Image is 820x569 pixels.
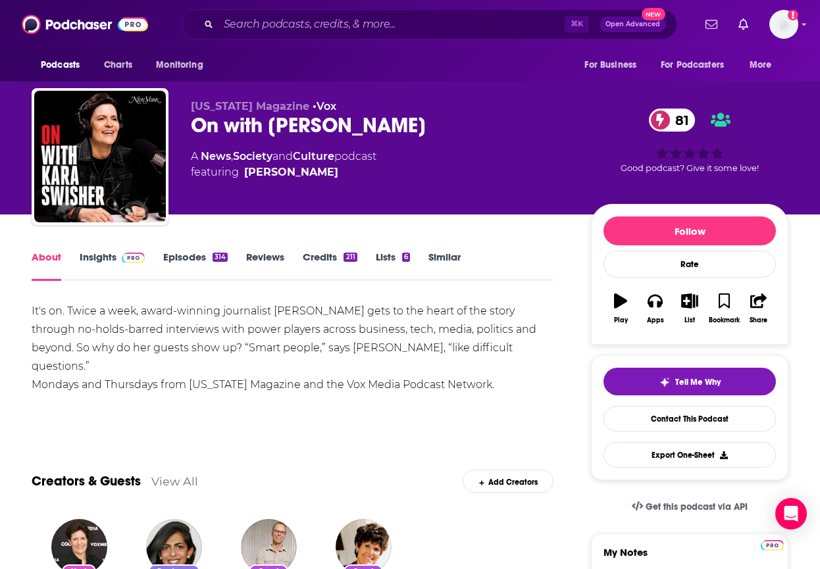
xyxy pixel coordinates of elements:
button: Share [742,285,776,332]
button: Play [603,285,638,332]
button: Apps [638,285,672,332]
div: Share [750,316,767,324]
input: Search podcasts, credits, & more... [218,14,565,35]
div: It's on. Twice a week, award-winning journalist [PERSON_NAME] gets to the heart of the story thro... [32,302,553,394]
a: Culture [293,150,334,162]
button: open menu [32,53,97,78]
a: View All [151,474,198,488]
span: featuring [191,164,376,180]
span: ⌘ K [565,16,589,33]
span: • [313,100,336,112]
button: Open AdvancedNew [600,16,666,32]
a: Contact This Podcast [603,406,776,432]
div: Play [614,316,628,324]
div: List [684,316,695,324]
a: News [201,150,231,162]
a: Credits211 [303,251,357,281]
div: 81Good podcast? Give it some love! [591,100,788,182]
div: Apps [647,316,664,324]
span: New [642,8,665,20]
a: Lists6 [376,251,410,281]
span: [US_STATE] Magazine [191,100,309,112]
div: Search podcasts, credits, & more... [182,9,677,39]
div: Add Creators [463,470,553,493]
button: open menu [575,53,653,78]
img: User Profile [769,10,798,39]
img: On with Kara Swisher [34,91,166,222]
span: For Business [584,56,636,74]
a: About [32,251,61,281]
span: For Podcasters [661,56,724,74]
button: List [673,285,707,332]
a: Show notifications dropdown [700,13,723,36]
button: Show profile menu [769,10,798,39]
span: Charts [104,56,132,74]
a: 81 [649,109,696,132]
span: Podcasts [41,56,80,74]
label: My Notes [603,546,776,569]
span: Get this podcast via API [646,501,748,512]
button: Follow [603,216,776,245]
div: A podcast [191,149,376,180]
div: 211 [344,253,357,262]
img: Podchaser Pro [122,253,145,263]
span: and [272,150,293,162]
button: open menu [652,53,743,78]
button: open menu [740,53,788,78]
span: 81 [662,109,696,132]
div: 314 [213,253,228,262]
a: Kara Swisher [244,164,338,180]
a: Episodes314 [163,251,228,281]
a: Vox [317,100,336,112]
img: tell me why sparkle [659,377,670,387]
span: Monitoring [156,56,203,74]
div: Bookmark [709,316,740,324]
a: Society [233,150,272,162]
span: Tell Me Why [675,377,721,387]
button: Export One-Sheet [603,442,776,468]
span: More [750,56,772,74]
button: open menu [147,53,220,78]
a: Reviews [246,251,284,281]
div: Open Intercom Messenger [775,498,807,530]
span: Open Advanced [605,21,660,28]
a: Show notifications dropdown [733,13,754,36]
img: Podchaser Pro [761,540,784,551]
a: Charts [95,53,140,78]
button: tell me why sparkleTell Me Why [603,368,776,395]
a: Similar [428,251,461,281]
a: InsightsPodchaser Pro [80,251,145,281]
span: Good podcast? Give it some love! [621,163,759,173]
img: Podchaser - Follow, Share and Rate Podcasts [22,12,148,37]
a: Get this podcast via API [621,491,758,523]
div: Rate [603,251,776,278]
a: Creators & Guests [32,473,141,489]
a: Pro website [761,538,784,551]
svg: Add a profile image [788,10,798,20]
span: , [231,150,233,162]
button: Bookmark [707,285,741,332]
span: Logged in as rowan.sullivan [769,10,798,39]
div: 6 [402,253,410,262]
